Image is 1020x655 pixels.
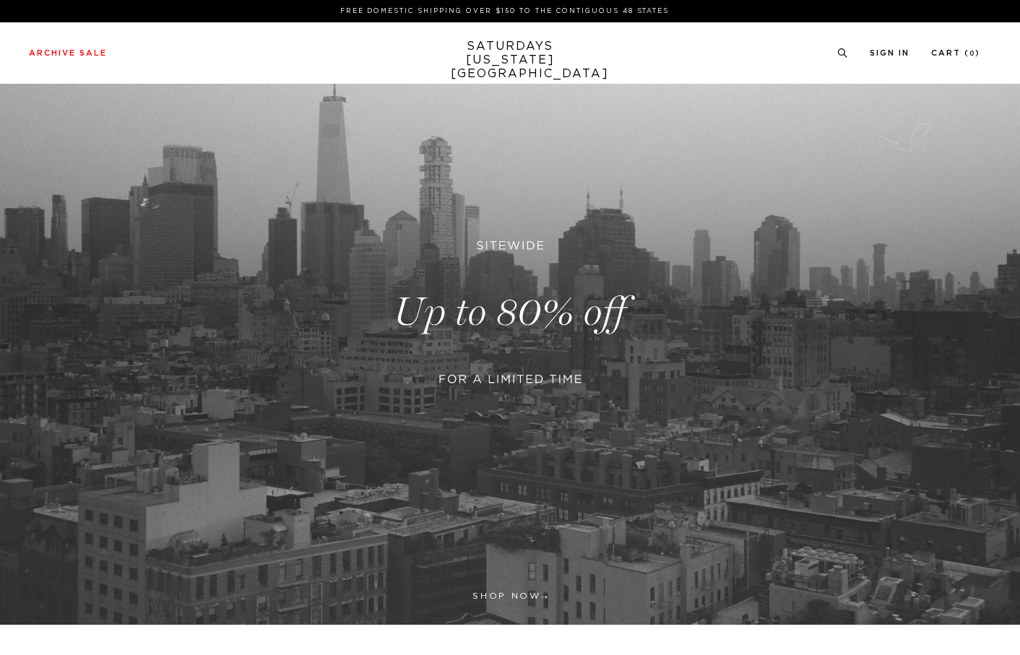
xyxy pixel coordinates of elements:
small: 0 [969,51,975,57]
a: Cart (0) [931,49,980,57]
a: Archive Sale [29,49,107,57]
a: SATURDAYS[US_STATE][GEOGRAPHIC_DATA] [451,40,570,81]
p: FREE DOMESTIC SHIPPING OVER $150 TO THE CONTIGUOUS 48 STATES [35,6,974,17]
a: Sign In [870,49,909,57]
